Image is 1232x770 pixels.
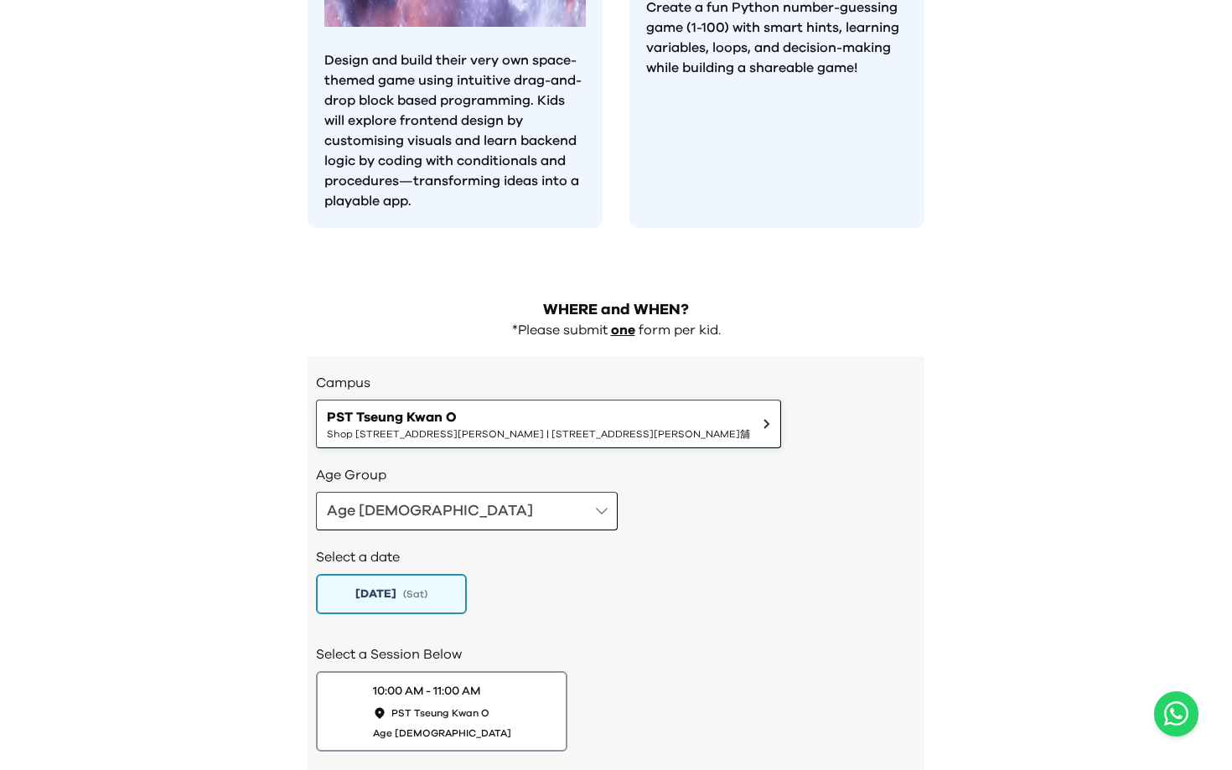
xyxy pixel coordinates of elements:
button: [DATE](Sat) [316,574,467,614]
h3: Age Group [316,465,916,485]
p: Design and build their very own space-themed game using intuitive drag-and-drop block based progr... [324,50,586,211]
span: [DATE] [355,586,396,602]
span: Age [DEMOGRAPHIC_DATA] [373,726,511,740]
div: Age [DEMOGRAPHIC_DATA] [327,499,533,523]
span: ( Sat ) [403,587,427,601]
h2: WHERE and WHEN? [308,298,924,322]
button: Age [DEMOGRAPHIC_DATA] [316,492,618,530]
h2: Select a Session Below [316,644,916,664]
h3: Campus [316,373,916,393]
span: Shop [STREET_ADDRESS][PERSON_NAME] | [STREET_ADDRESS][PERSON_NAME]舖 [327,427,750,441]
div: *Please submit form per kid. [308,322,924,339]
a: Chat with us on WhatsApp [1154,691,1198,736]
div: 10:00 AM - 11:00 AM [373,683,480,700]
button: Open WhatsApp chat [1154,691,1198,736]
span: PST Tseung Kwan O [327,407,750,427]
h2: Select a date [316,547,916,567]
button: 10:00 AM - 11:00 AMPST Tseung Kwan OAge [DEMOGRAPHIC_DATA] [316,671,567,752]
span: PST Tseung Kwan O [391,706,489,720]
p: one [611,322,635,339]
button: PST Tseung Kwan OShop [STREET_ADDRESS][PERSON_NAME] | [STREET_ADDRESS][PERSON_NAME]舖 [316,400,781,448]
